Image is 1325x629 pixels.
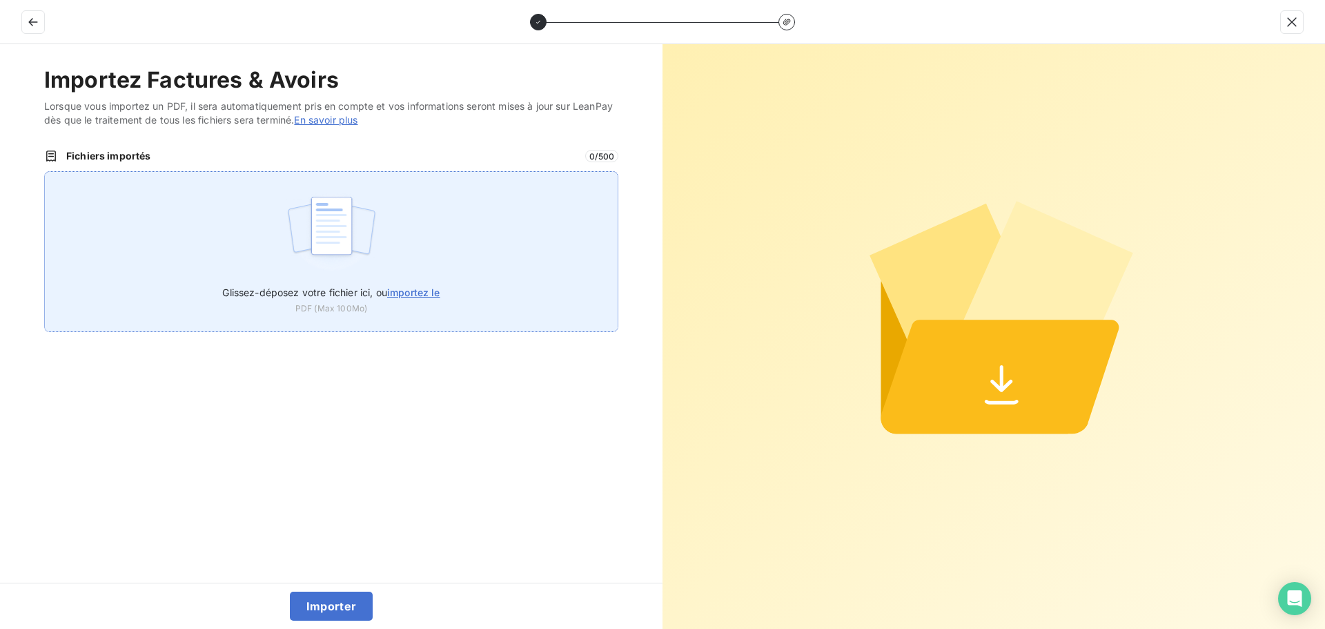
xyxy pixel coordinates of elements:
[295,302,367,315] span: PDF (Max 100Mo)
[387,287,440,298] span: importez le
[66,149,577,163] span: Fichiers importés
[286,188,377,277] img: illustration
[44,66,618,94] h2: Importez Factures & Avoirs
[294,114,357,126] a: En savoir plus
[290,592,373,621] button: Importer
[44,99,618,127] span: Lorsque vous importez un PDF, il sera automatiquement pris en compte et vos informations seront m...
[1278,582,1311,615] div: Open Intercom Messenger
[585,150,618,162] span: 0 / 500
[222,287,440,298] span: Glissez-déposez votre fichier ici, ou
